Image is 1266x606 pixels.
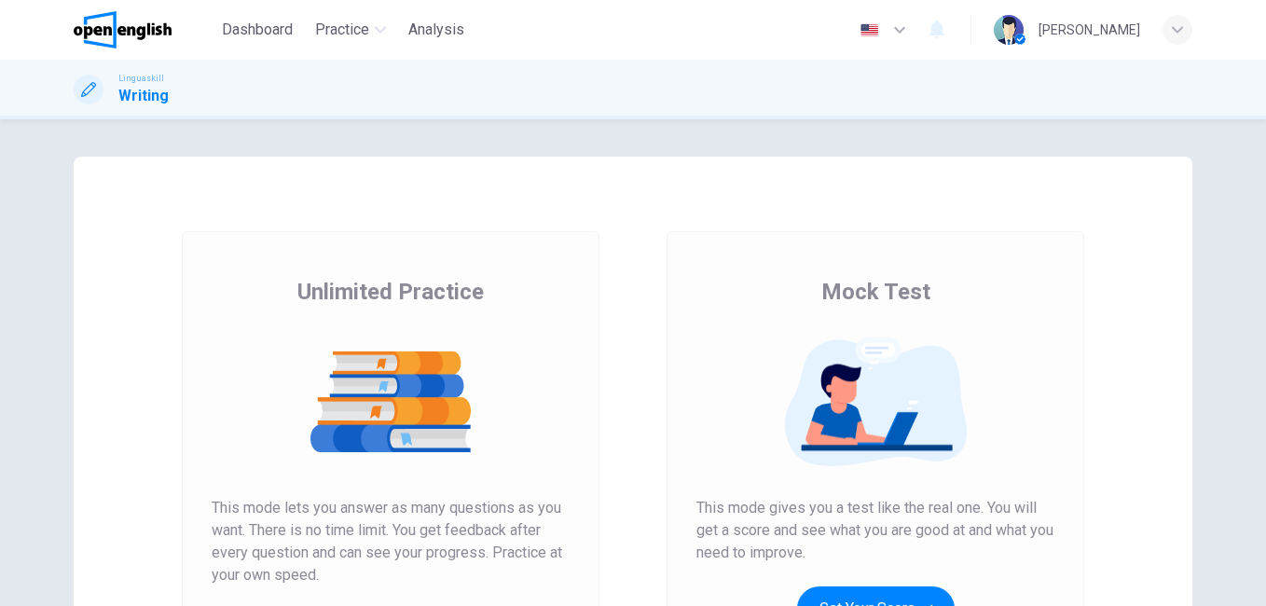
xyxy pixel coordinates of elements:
img: Profile picture [994,15,1024,45]
span: This mode gives you a test like the real one. You will get a score and see what you are good at a... [696,497,1054,564]
span: Practice [315,19,369,41]
span: Unlimited Practice [297,277,484,307]
button: Analysis [401,13,472,47]
img: en [858,23,881,37]
img: OpenEnglish logo [74,11,172,48]
a: OpenEnglish logo [74,11,214,48]
span: Linguaskill [118,72,164,85]
button: Practice [308,13,393,47]
h1: Writing [118,85,169,107]
span: This mode lets you answer as many questions as you want. There is no time limit. You get feedback... [212,497,570,586]
div: [PERSON_NAME] [1039,19,1140,41]
span: Analysis [408,19,464,41]
span: Mock Test [821,277,930,307]
span: Dashboard [222,19,293,41]
button: Dashboard [214,13,300,47]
